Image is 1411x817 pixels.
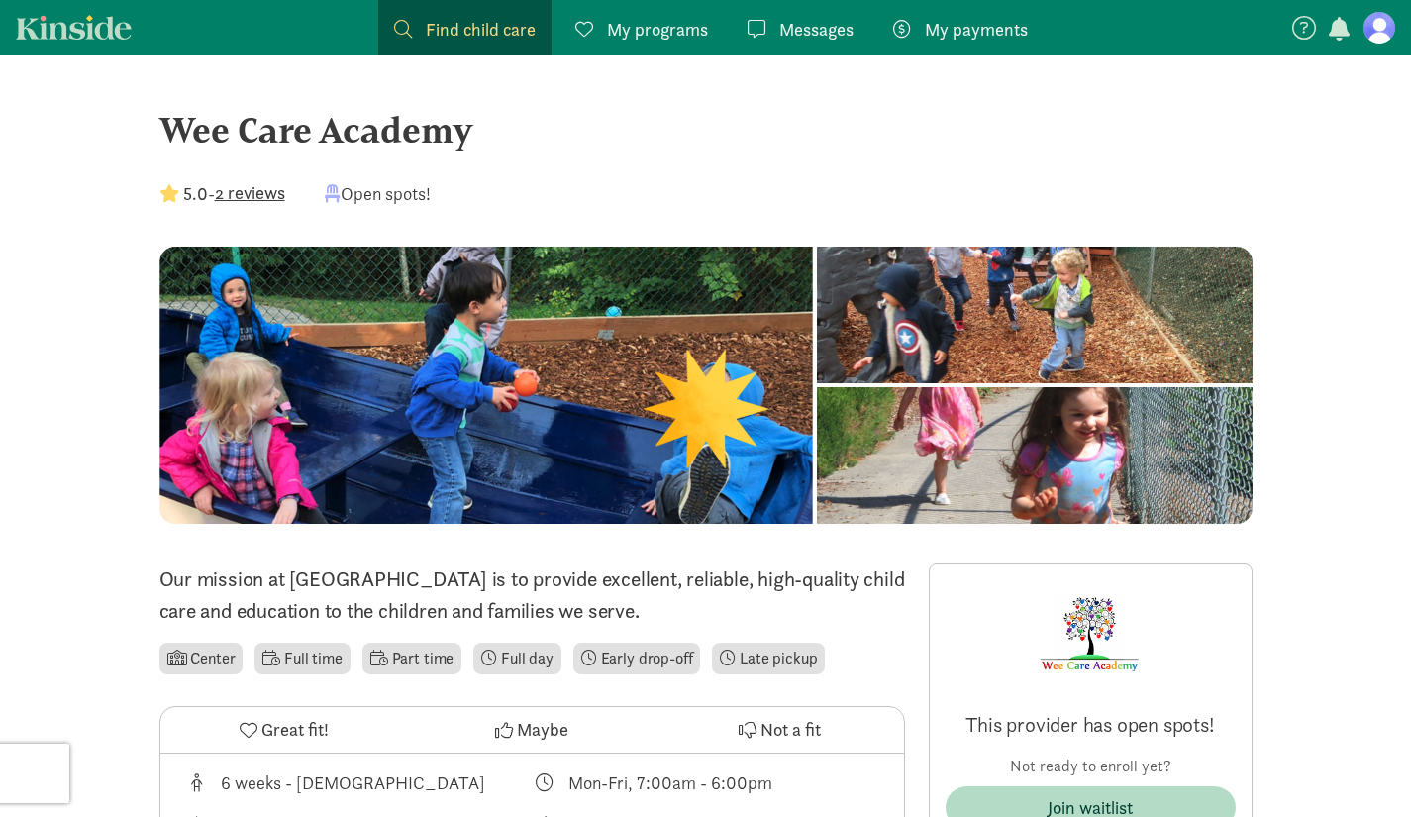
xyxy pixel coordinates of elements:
[532,769,880,796] div: Class schedule
[215,179,285,206] button: 2 reviews
[655,707,903,753] button: Not a fit
[607,16,708,43] span: My programs
[160,707,408,753] button: Great fit!
[712,643,825,674] li: Late pickup
[221,769,485,796] div: 6 weeks - [DEMOGRAPHIC_DATA]
[946,711,1236,739] p: This provider has open spots!
[362,643,461,674] li: Part time
[159,180,285,207] div: -
[408,707,655,753] button: Maybe
[159,103,1253,156] div: Wee Care Academy
[159,563,905,627] p: Our mission at [GEOGRAPHIC_DATA] is to provide excellent, reliable, high-quality child care and e...
[254,643,350,674] li: Full time
[1031,580,1150,687] img: Provider logo
[925,16,1028,43] span: My payments
[426,16,536,43] span: Find child care
[325,180,431,207] div: Open spots!
[760,716,821,743] span: Not a fit
[517,716,568,743] span: Maybe
[573,643,701,674] li: Early drop-off
[183,182,208,205] strong: 5.0
[159,643,244,674] li: Center
[184,769,533,796] div: Age range for children that this provider cares for
[779,16,854,43] span: Messages
[16,15,132,40] a: Kinside
[261,716,329,743] span: Great fit!
[473,643,561,674] li: Full day
[568,769,772,796] div: Mon-Fri, 7:00am - 6:00pm
[946,755,1236,778] p: Not ready to enroll yet?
